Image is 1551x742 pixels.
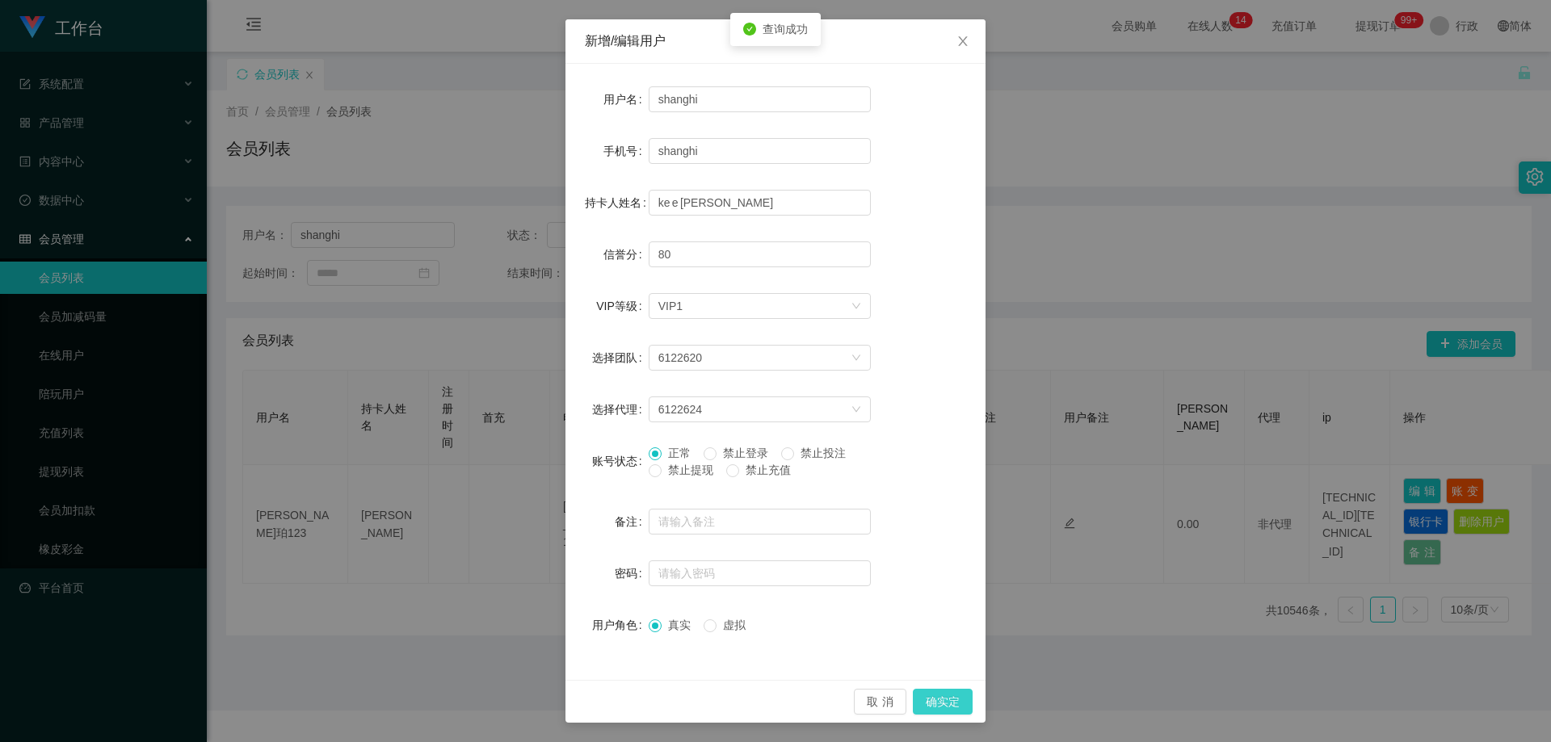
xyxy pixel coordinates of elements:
button: 取消 [854,689,906,715]
i: 图标： 下 [851,353,861,364]
font: 用户角色 [592,618,637,631]
div: 6122611 [658,346,703,370]
font: 密码 [615,567,637,580]
label: 手机号： [603,145,649,157]
input: 请输入持卡人姓名 [649,190,871,216]
font: 禁止登录 [723,446,768,459]
div: VIP1 [658,294,683,318]
font: 真实 [668,618,691,631]
font: 备注 [615,515,637,528]
font: 6122620 [658,351,703,364]
input: 请输入信誉分 [649,241,871,267]
button: 确实定 [913,689,973,715]
font: 选择团队 [592,351,637,364]
font: 禁止提现 [668,463,713,476]
font: 手机号 [603,145,637,157]
button: 关闭 [940,19,986,65]
label: 用户名： [603,93,649,106]
label: 持卡人姓名： [585,196,653,209]
label: 备注： [615,515,649,528]
label: VIP等级： [596,300,648,312]
font: 新增/编辑用户 [585,34,666,48]
font: 选择代理 [592,403,637,416]
font: 持卡人姓名 [585,196,641,209]
font: 6122624 [658,403,703,416]
input: 请输入用户名 [649,86,871,112]
font: 虚拟 [723,618,746,631]
label: 选择团队： [592,351,649,364]
font: 正常 [668,446,691,459]
label: 密码： [615,567,649,580]
font: 信誉分 [603,248,637,261]
label: 用户角色： [592,618,649,631]
font: 账号状态 [592,455,637,467]
font: 用户名 [603,93,637,106]
i: 图标： 下 [851,405,861,416]
font: 禁止充值 [746,463,791,476]
label: 账号状态： [592,455,649,467]
label: 信誉分： [603,248,649,261]
input: 请输入备注 [649,509,871,534]
font: VIP等级 [596,300,637,312]
label: 选择代理： [592,403,649,416]
input: 请输入手机号 [649,138,871,164]
font: VIP1 [658,300,683,312]
font: 查询成功 [763,23,808,36]
font: 禁止投注 [801,446,846,459]
i: 图标： 关闭 [956,35,969,48]
input: 请输入密码 [649,560,871,586]
i: 图标：勾选圆圈 [743,23,756,36]
i: 图标： 下 [851,301,861,312]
